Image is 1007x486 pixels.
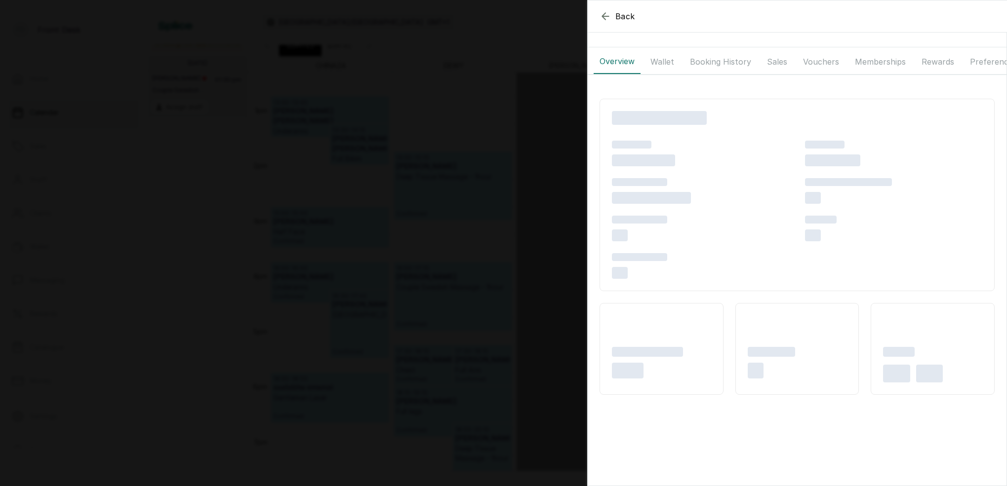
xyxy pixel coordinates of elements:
[849,49,912,74] button: Memberships
[615,10,635,22] span: Back
[684,49,757,74] button: Booking History
[797,49,845,74] button: Vouchers
[600,10,635,22] button: Back
[644,49,680,74] button: Wallet
[594,49,641,74] button: Overview
[916,49,960,74] button: Rewards
[761,49,793,74] button: Sales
